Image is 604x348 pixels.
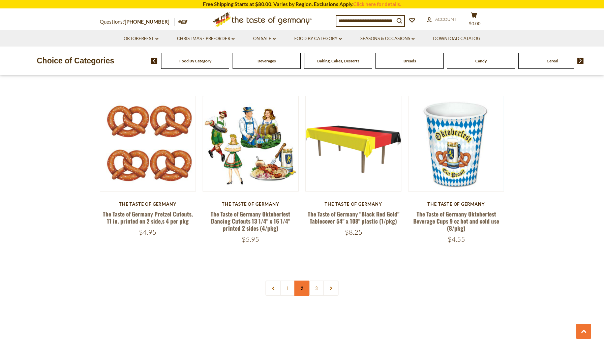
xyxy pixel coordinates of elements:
[294,35,342,42] a: Food By Category
[403,58,416,63] a: Breads
[435,17,457,22] span: Account
[577,58,584,64] img: next arrow
[124,35,158,42] a: Oktoberfest
[309,281,324,296] a: 3
[100,96,195,192] img: The Taste of Germany Pretzel Cutouts, 11 in. printed on 2 side,s 4 per pkg
[448,235,465,243] span: $4.55
[177,35,235,42] a: Christmas - PRE-ORDER
[469,21,481,26] span: $0.00
[203,96,298,194] img: The Taste of Germany Oktoberfest Dancing Cutouts 13 1/4" x 16 1/4" printed 2 sides (4/pkg)
[464,12,484,29] button: $0.00
[151,58,157,64] img: previous arrow
[295,281,310,296] a: 2
[408,201,504,207] div: The Taste of Germany
[139,228,156,236] span: $4.95
[103,210,193,225] a: The Taste of Germany Pretzel Cutouts, 11 in. printed on 2 side,s 4 per pkg
[427,16,457,23] a: Account
[179,58,211,63] a: Food By Category
[305,201,401,207] div: The Taste of Germany
[409,96,504,193] img: The Taste of Germany Oktoberfest Beverage Cups 9 oz hot and cold use (8/pkg)
[308,210,399,225] a: The Taste of Germany "Black Red Gold" Tablecover 54" x 108" plastic (1/pkg)
[317,58,359,63] a: Baking, Cakes, Desserts
[345,228,362,236] span: $8.25
[242,235,259,243] span: $5.95
[253,35,276,42] a: On Sale
[100,201,196,207] div: The Taste of Germany
[360,35,415,42] a: Seasons & Occasions
[413,210,499,233] a: The Taste of Germany Oktoberfest Beverage Cups 9 oz hot and cold use (8/pkg)
[547,58,558,63] a: Cereal
[475,58,487,63] a: Candy
[258,58,276,63] a: Beverages
[211,210,290,233] a: The Taste of Germany Oktoberfest Dancing Cutouts 13 1/4" x 16 1/4" printed 2 sides (4/pkg)
[125,19,170,25] a: [PHONE_NUMBER]
[353,1,401,7] a: Click here for details.
[306,96,401,192] img: The Taste of Germany "Black Red Gold" Tablecover 54" x 108" plastic (1/pkg)
[280,281,295,296] a: 1
[203,201,299,207] div: The Taste of Germany
[100,18,175,26] p: Questions?
[433,35,480,42] a: Download Catalog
